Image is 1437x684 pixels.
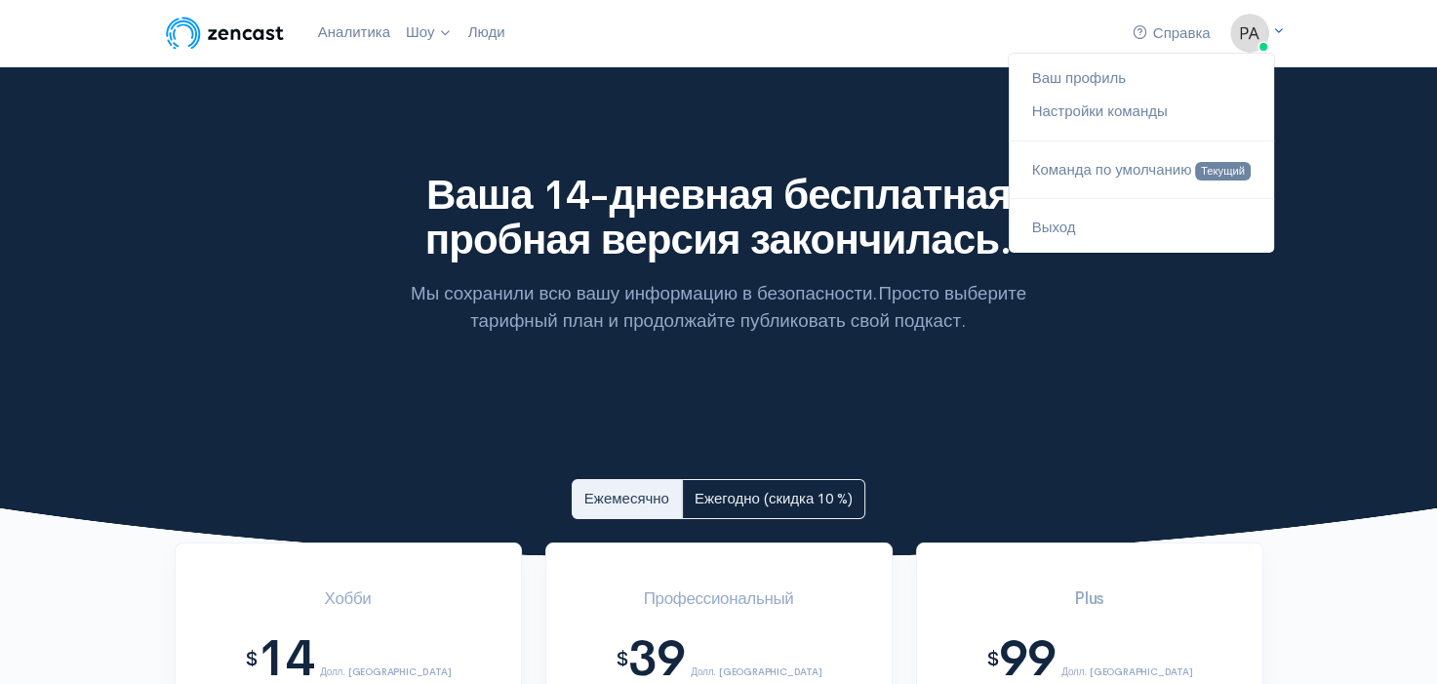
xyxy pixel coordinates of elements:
ya-tr-span: Настройки команды [1032,101,1168,120]
a: Аналитика [310,12,398,54]
ya-tr-span: Ваш профиль [1032,68,1126,87]
ya-tr-span: Команда по умолчанию [1032,160,1192,179]
img: ... [1230,14,1269,53]
ya-tr-span: Долл. [GEOGRAPHIC_DATA] [320,665,451,678]
ya-tr-span: Профессиональный [644,588,794,609]
img: Логотип ZenCast [163,14,287,53]
a: Справка [1125,13,1218,55]
ya-tr-span: Ежегодно (скидка 10 %) [695,489,853,507]
a: Ваш профиль [1009,61,1274,96]
ya-tr-span: Аналитика [318,22,390,41]
ya-tr-span: Ваша 14-дневная бесплатная пробная версия закончилась. [425,169,1013,266]
div: Долл. [GEOGRAPHIC_DATA] [1061,643,1192,677]
a: Настройки команды [1009,95,1274,129]
div: $ [616,649,629,670]
ya-tr-span: Plus [1074,588,1104,609]
ya-tr-span: Ежемесячно [584,489,669,507]
div: $ [245,649,259,670]
ya-tr-span: Мы сохранили всю вашу информацию в безопасности. [411,282,878,305]
ya-tr-span: Хобби [325,588,372,609]
ya-tr-span: Люди [468,22,505,41]
div: $ [986,649,1000,670]
ya-tr-span: Текущий [1201,164,1245,178]
ya-tr-span: Шоу [406,22,434,41]
ya-tr-span: Справка [1153,23,1211,42]
a: Команда по умолчанию Текущий [1009,153,1274,187]
ya-tr-span: Выход [1032,218,1076,236]
a: Люди [460,12,513,54]
a: Выход [1009,211,1274,245]
div: Долл. [GEOGRAPHIC_DATA] [691,643,821,677]
a: Шоу [398,12,460,55]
